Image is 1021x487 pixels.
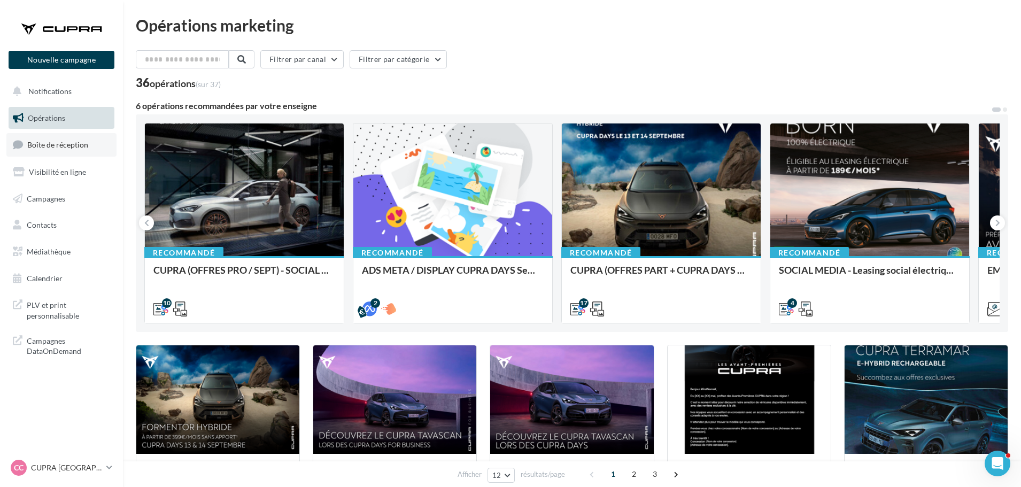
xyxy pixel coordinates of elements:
a: Calendrier [6,267,117,290]
span: Afficher [458,469,482,480]
span: CC [14,462,24,473]
button: Nouvelle campagne [9,51,114,69]
div: ADS META / DISPLAY CUPRA DAYS Septembre 2025 [362,265,544,286]
span: 3 [646,466,663,483]
span: Boîte de réception [27,140,88,149]
div: Recommandé [561,247,640,259]
button: Filtrer par catégorie [350,50,447,68]
span: Calendrier [27,274,63,283]
div: 36 [136,77,221,89]
span: PLV et print personnalisable [27,298,110,321]
button: Filtrer par canal [260,50,344,68]
span: Opérations [28,113,65,122]
a: CC CUPRA [GEOGRAPHIC_DATA] [9,458,114,478]
iframe: Intercom live chat [985,451,1010,476]
span: Contacts [27,220,57,229]
div: Recommandé [353,247,432,259]
span: résultats/page [521,469,565,480]
a: Boîte de réception [6,133,117,156]
span: 12 [492,471,501,480]
div: 2 [370,298,380,308]
div: Recommandé [770,247,849,259]
span: Visibilité en ligne [29,167,86,176]
div: Recommandé [144,247,223,259]
button: 12 [488,468,515,483]
span: Campagnes [27,194,65,203]
a: Opérations [6,107,117,129]
button: Notifications [6,80,112,103]
span: Médiathèque [27,247,71,256]
p: CUPRA [GEOGRAPHIC_DATA] [31,462,102,473]
div: 17 [579,298,589,308]
div: 4 [787,298,797,308]
a: Campagnes [6,188,117,210]
a: Contacts [6,214,117,236]
span: 2 [625,466,643,483]
a: Médiathèque [6,241,117,263]
div: opérations [150,79,221,88]
span: Notifications [28,87,72,96]
a: Campagnes DataOnDemand [6,329,117,361]
div: SOCIAL MEDIA - Leasing social électrique - CUPRA Born [779,265,961,286]
a: Visibilité en ligne [6,161,117,183]
div: 10 [162,298,172,308]
div: CUPRA (OFFRES PRO / SEPT) - SOCIAL MEDIA [153,265,335,286]
span: (sur 37) [196,80,221,89]
span: Campagnes DataOnDemand [27,334,110,357]
span: 1 [605,466,622,483]
div: CUPRA (OFFRES PART + CUPRA DAYS / SEPT) - SOCIAL MEDIA [570,265,752,286]
div: Opérations marketing [136,17,1008,33]
a: PLV et print personnalisable [6,293,117,325]
div: 6 opérations recommandées par votre enseigne [136,102,991,110]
